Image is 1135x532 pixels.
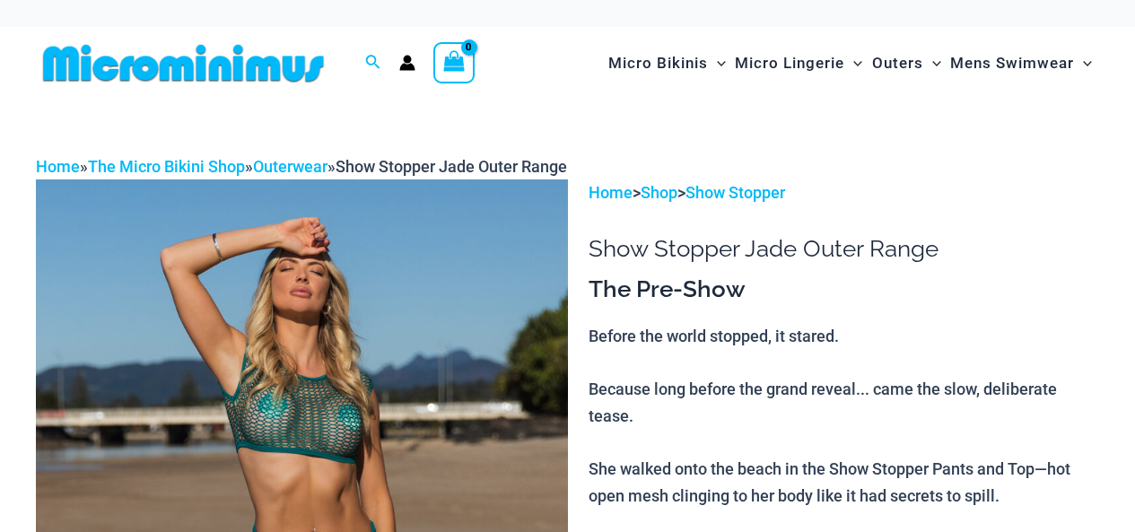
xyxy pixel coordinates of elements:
h3: The Pre-Show [589,275,1099,305]
span: Menu Toggle [1074,40,1092,86]
span: Menu Toggle [708,40,726,86]
a: Mens SwimwearMenu ToggleMenu Toggle [946,36,1096,91]
span: » » » [36,157,567,176]
a: Outerwear [253,157,327,176]
span: Micro Lingerie [735,40,844,86]
a: Micro LingerieMenu ToggleMenu Toggle [730,36,867,91]
a: Home [36,157,80,176]
span: Micro Bikinis [608,40,708,86]
a: Show Stopper [685,183,785,202]
span: Menu Toggle [923,40,941,86]
img: MM SHOP LOGO FLAT [36,43,331,83]
nav: Site Navigation [601,33,1099,93]
p: > > [589,179,1099,206]
a: Shop [641,183,677,202]
a: The Micro Bikini Shop [88,157,245,176]
a: Home [589,183,633,202]
span: Menu Toggle [844,40,862,86]
h1: Show Stopper Jade Outer Range [589,235,1099,263]
span: Mens Swimwear [950,40,1074,86]
span: Outers [872,40,923,86]
a: View Shopping Cart, empty [433,42,475,83]
span: Show Stopper Jade Outer Range [336,157,567,176]
a: Search icon link [365,52,381,74]
a: Micro BikinisMenu ToggleMenu Toggle [604,36,730,91]
a: OutersMenu ToggleMenu Toggle [868,36,946,91]
a: Account icon link [399,55,415,71]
